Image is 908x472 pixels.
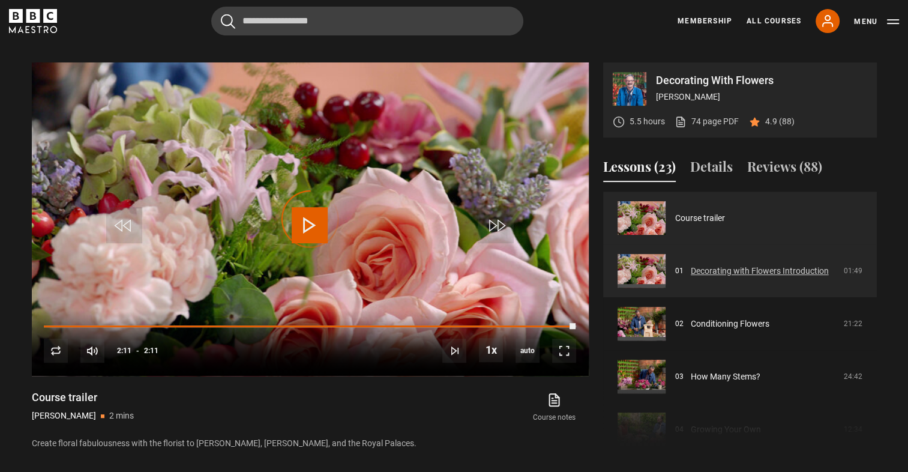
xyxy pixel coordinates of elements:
p: Decorating With Flowers [656,75,867,86]
a: Membership [678,16,732,26]
a: How Many Stems? [691,371,760,383]
button: Replay [44,339,68,363]
button: Mute [80,339,104,363]
button: Submit the search query [221,14,235,29]
button: Toggle navigation [854,16,899,28]
p: 4.9 (88) [765,115,795,128]
p: Create floral fabulousness with the florist to [PERSON_NAME], [PERSON_NAME], and the Royal Palaces. [32,437,589,450]
button: Next Lesson [442,339,466,363]
button: Reviews (88) [747,157,822,182]
div: Progress Bar [44,325,576,328]
svg: BBC Maestro [9,9,57,33]
a: All Courses [747,16,801,26]
a: 74 page PDF [675,115,739,128]
span: 2:11 [144,340,158,362]
input: Search [211,7,523,35]
p: [PERSON_NAME] [32,410,96,422]
video-js: Video Player [32,62,589,376]
a: Conditioning Flowers [691,318,769,330]
p: [PERSON_NAME] [656,91,867,103]
span: - [136,346,139,355]
p: 5.5 hours [630,115,665,128]
p: 2 mins [109,410,134,422]
button: Playback Rate [479,338,503,362]
span: auto [516,339,540,363]
h1: Course trailer [32,390,134,405]
span: 2:11 [117,340,131,362]
a: Decorating with Flowers Introduction [691,265,829,277]
button: Fullscreen [552,339,576,363]
a: Course trailer [675,212,725,225]
a: Course notes [520,390,588,425]
button: Lessons (23) [603,157,676,182]
button: Details [690,157,733,182]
